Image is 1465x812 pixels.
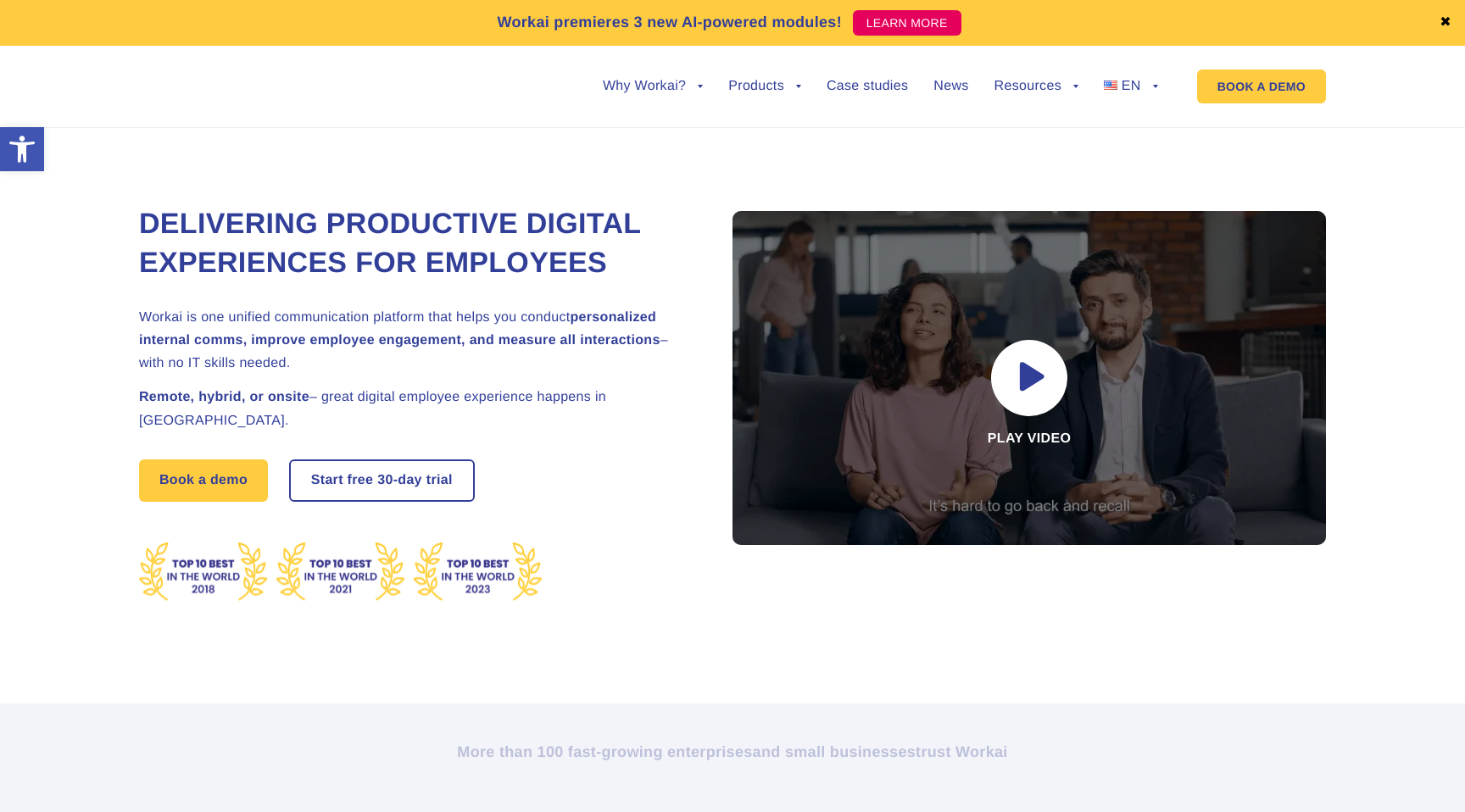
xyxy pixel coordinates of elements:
[139,386,690,431] h2: – great digital employee experience happens in [GEOGRAPHIC_DATA].
[753,743,916,760] i: and small businesses
[994,80,1078,93] a: Resources
[262,742,1203,762] h2: More than 100 fast-growing enterprises trust Workai
[497,11,842,34] p: Workai premieres 3 new AI-powered modules!
[853,10,961,36] a: LEARN MORE
[139,306,690,375] h2: Workai is one unified communication platform that helps you conduct – with no IT skills needed.
[1440,16,1451,30] a: ✖
[827,80,908,93] a: Case studies
[139,205,690,283] h1: Delivering Productive Digital Experiences for Employees
[139,459,268,502] a: Book a demo
[1122,79,1141,93] span: EN
[139,390,309,404] strong: Remote, hybrid, or onsite
[1197,70,1326,103] a: BOOK A DEMO
[728,80,801,93] a: Products
[933,80,968,93] a: News
[603,80,703,93] a: Why Workai?
[291,461,473,500] a: Start free30-daytrial
[377,474,422,487] i: 30-day
[732,211,1326,545] div: Play video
